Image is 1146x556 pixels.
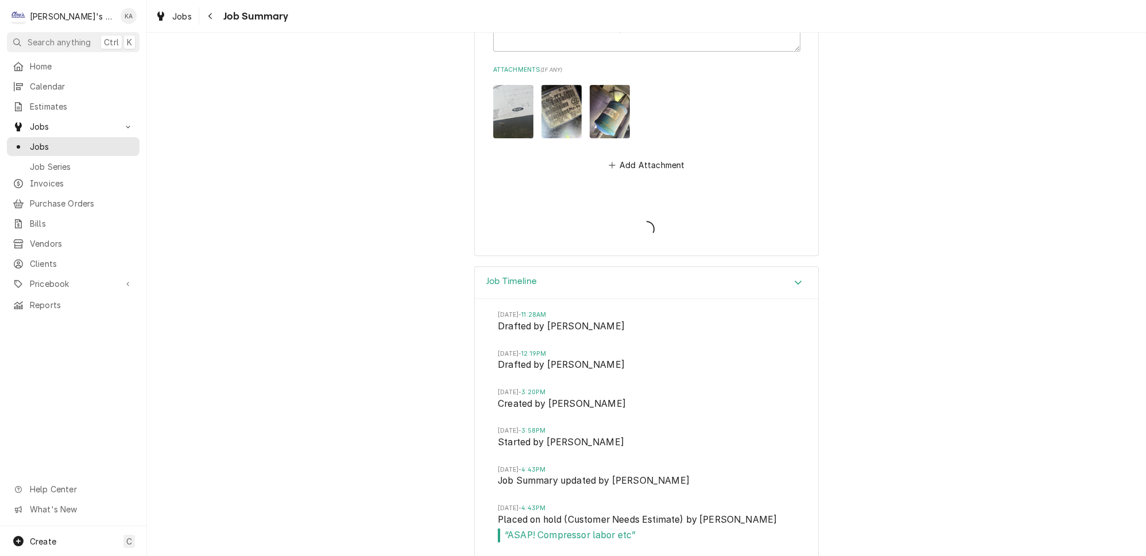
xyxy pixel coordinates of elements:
a: Go to Jobs [7,117,140,136]
em: 11:28AM [521,311,546,318]
li: Event [498,504,795,556]
span: Timestamp [498,388,795,397]
span: Event Message [498,528,795,542]
a: Home [7,57,140,76]
span: Event String [498,358,795,374]
span: Jobs [30,141,134,153]
span: Purchase Orders [30,197,134,209]
li: Event [498,388,795,426]
div: Attachments [493,65,800,173]
div: [PERSON_NAME]'s Refrigeration [30,10,114,22]
button: Navigate back [202,7,220,25]
span: Search anything [28,36,91,48]
div: Accordion Header [475,267,818,300]
h3: Job Timeline [486,276,537,287]
div: Accordion Body [475,299,818,556]
button: Accordion Details Expand Trigger [475,267,818,300]
div: KA [121,8,137,24]
button: Search anythingCtrlK [7,32,140,52]
img: FVyzfWx2R5alNUTIQzU0 [590,85,630,138]
a: Clients [7,254,140,273]
a: Job Series [7,157,140,176]
span: Clients [30,258,134,270]
span: Calendar [30,80,134,92]
span: ( if any ) [540,67,562,73]
span: Invoices [30,177,134,189]
span: Timestamp [498,504,795,513]
span: Ctrl [104,36,119,48]
li: Event [498,426,795,465]
span: Home [30,60,134,72]
button: Add Attachment [606,157,687,173]
span: C [126,535,132,547]
a: Reports [7,296,140,314]
a: Bills [7,214,140,233]
div: Korey Austin's Avatar [121,8,137,24]
span: Bills [30,217,134,230]
em: 3:58PM [521,427,545,434]
em: 4:43PM [521,466,545,473]
span: Timestamp [498,349,795,359]
span: Timestamp [498,310,795,320]
span: What's New [30,503,133,515]
label: Attachments [493,65,800,75]
span: Loading... [638,217,655,242]
span: Event String [498,436,795,452]
a: Jobs [7,137,140,156]
span: Timestamp [498,465,795,475]
a: Go to Help Center [7,480,140,499]
em: 4:43PM [521,504,545,512]
em: 3:20PM [521,388,545,396]
span: Event String [498,320,795,336]
span: Job Summary [220,9,289,24]
span: Event String [498,513,795,529]
span: Vendors [30,238,134,250]
span: Estimates [30,100,134,112]
li: Event [498,349,795,388]
li: Event [498,310,795,349]
span: Help Center [30,483,133,495]
span: Event String [498,474,795,490]
li: Event [498,465,795,504]
div: Clay's Refrigeration's Avatar [10,8,26,24]
a: Purchase Orders [7,194,140,213]
span: Create [30,536,56,546]
a: Calendar [7,77,140,96]
span: Job Series [30,161,134,173]
a: Vendors [7,234,140,253]
span: Pricebook [30,278,117,290]
a: Go to What's New [7,500,140,519]
div: C [10,8,26,24]
span: Timestamp [498,426,795,436]
em: 12:19PM [521,350,546,357]
span: K [127,36,132,48]
img: GTXNtJwUSmCM3wqQeosS [493,85,533,138]
a: Invoices [7,174,140,193]
span: Event String [498,397,795,413]
a: Estimates [7,97,140,116]
span: Reports [30,299,134,311]
a: Jobs [150,7,196,26]
img: UsdilFkORnmmKKut0BqE [541,85,582,138]
a: Go to Pricebook [7,274,140,293]
span: Jobs [172,10,192,22]
span: Jobs [30,120,117,133]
